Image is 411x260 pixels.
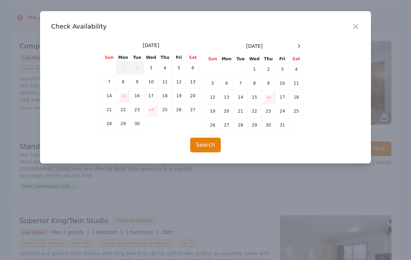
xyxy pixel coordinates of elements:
[289,62,303,76] td: 4
[220,90,234,104] td: 13
[220,56,234,62] th: Mon
[144,75,158,89] td: 10
[206,56,220,62] th: Sun
[220,118,234,132] td: 27
[248,104,262,118] td: 22
[102,117,116,131] td: 28
[262,76,276,90] td: 9
[172,61,186,75] td: 5
[248,76,262,90] td: 8
[246,43,263,49] span: [DATE]
[248,56,262,62] th: Wed
[262,118,276,132] td: 30
[158,54,172,61] th: Thu
[130,117,144,131] td: 30
[206,104,220,118] td: 19
[276,62,289,76] td: 3
[248,118,262,132] td: 29
[289,56,303,62] th: Sat
[220,76,234,90] td: 6
[276,56,289,62] th: Fri
[130,75,144,89] td: 9
[234,118,248,132] td: 28
[130,103,144,117] td: 23
[206,76,220,90] td: 5
[130,89,144,103] td: 16
[234,104,248,118] td: 21
[234,90,248,104] td: 14
[289,104,303,118] td: 25
[289,90,303,104] td: 18
[102,103,116,117] td: 21
[116,89,130,103] td: 15
[234,56,248,62] th: Tue
[172,54,186,61] th: Fri
[262,90,276,104] td: 16
[116,75,130,89] td: 8
[172,103,186,117] td: 26
[172,89,186,103] td: 19
[158,89,172,103] td: 18
[262,62,276,76] td: 2
[186,75,200,89] td: 13
[116,117,130,131] td: 29
[276,118,289,132] td: 31
[144,61,158,75] td: 3
[186,54,200,61] th: Sat
[144,89,158,103] td: 17
[116,103,130,117] td: 22
[234,76,248,90] td: 7
[220,104,234,118] td: 20
[186,89,200,103] td: 20
[276,76,289,90] td: 10
[143,42,159,49] span: [DATE]
[248,62,262,76] td: 1
[190,138,221,152] button: Search
[206,90,220,104] td: 12
[158,61,172,75] td: 4
[206,118,220,132] td: 26
[262,56,276,62] th: Thu
[172,75,186,89] td: 12
[130,61,144,75] td: 2
[102,54,116,61] th: Sun
[276,90,289,104] td: 17
[248,90,262,104] td: 15
[158,75,172,89] td: 11
[144,54,158,61] th: Wed
[276,104,289,118] td: 24
[130,54,144,61] th: Tue
[116,61,130,75] td: 1
[102,89,116,103] td: 14
[144,103,158,117] td: 24
[102,75,116,89] td: 7
[262,104,276,118] td: 23
[289,76,303,90] td: 11
[51,22,360,31] h3: Check Availability
[186,103,200,117] td: 27
[158,103,172,117] td: 25
[116,54,130,61] th: Mon
[186,61,200,75] td: 6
